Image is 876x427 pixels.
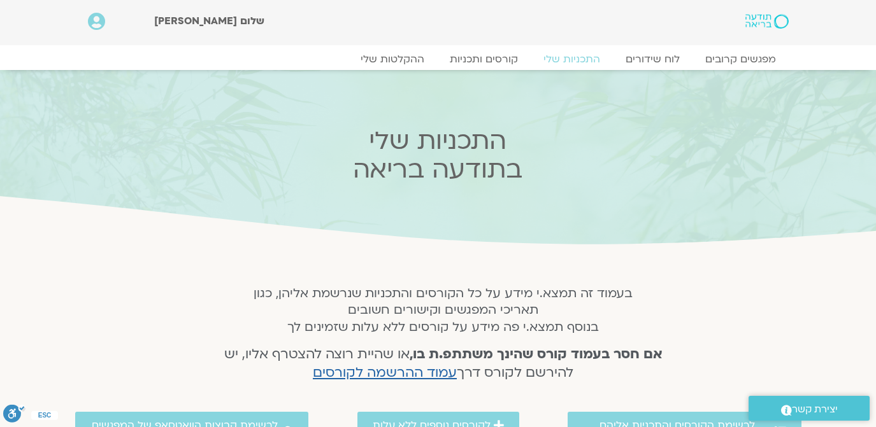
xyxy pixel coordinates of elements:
strong: אם חסר בעמוד קורס שהינך משתתפ.ת בו, [410,345,663,363]
h2: התכניות שלי בתודעה בריאה [188,127,687,184]
a: קורסים ותכניות [437,53,531,66]
a: יצירת קשר [749,396,870,421]
a: מפגשים קרובים [693,53,789,66]
nav: Menu [88,53,789,66]
span: שלום [PERSON_NAME] [154,14,264,28]
span: יצירת קשר [792,401,838,418]
a: התכניות שלי [531,53,613,66]
a: עמוד ההרשמה לקורסים [313,363,457,382]
a: ההקלטות שלי [348,53,437,66]
a: לוח שידורים [613,53,693,66]
h5: בעמוד זה תמצא.י מידע על כל הקורסים והתכניות שנרשמת אליהן, כגון תאריכי המפגשים וקישורים חשובים בנו... [207,285,679,335]
h4: או שהיית רוצה להצטרף אליו, יש להירשם לקורס דרך [207,346,679,382]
